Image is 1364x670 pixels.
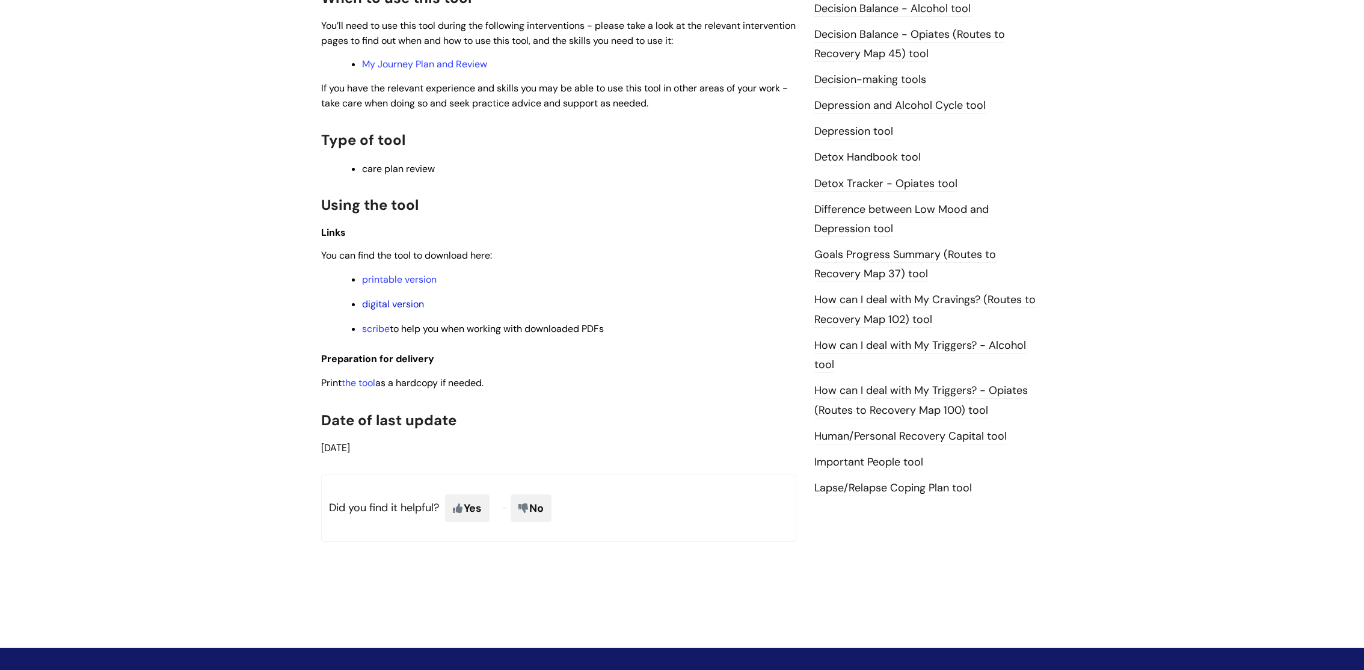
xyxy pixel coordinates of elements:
[362,273,437,286] a: printable version
[321,411,456,429] span: Date of last update
[814,124,893,140] a: Depression tool
[321,82,788,109] span: If you have the relevant experience and skills you may be able to use this tool in other areas of...
[362,298,424,310] a: digital version
[511,494,551,522] span: No
[321,131,405,149] span: Type of tool
[321,352,434,365] span: Preparation for delivery
[342,376,375,389] a: the tool
[814,481,972,496] a: Lapse/Relapse Coping Plan tool
[814,202,989,237] a: Difference between Low Mood and Depression tool
[362,322,604,335] span: to help you when working with downloaded PDFs
[362,162,435,175] span: care plan review
[814,455,923,470] a: Important People tool
[321,441,350,454] span: [DATE]
[814,72,926,88] a: Decision-making tools
[362,58,487,70] a: My Journey Plan and Review
[321,376,484,389] span: Print as a hardcopy if needed.
[362,322,390,335] a: scribe
[814,292,1036,327] a: How can I deal with My Cravings? (Routes to Recovery Map 102) tool
[814,98,986,114] a: Depression and Alcohol Cycle tool
[814,247,996,282] a: Goals Progress Summary (Routes to Recovery Map 37) tool
[814,150,921,165] a: Detox Handbook tool
[321,19,796,47] span: You’ll need to use this tool during the following interventions - please take a look at the relev...
[814,383,1028,418] a: How can I deal with My Triggers? - Opiates (Routes to Recovery Map 100) tool
[321,475,796,542] p: Did you find it helpful?
[445,494,490,522] span: Yes
[321,195,419,214] span: Using the tool
[814,338,1026,373] a: How can I deal with My Triggers? - Alcohol tool
[814,176,957,192] a: Detox Tracker - Opiates tool
[321,226,346,239] span: Links
[814,1,971,17] a: Decision Balance - Alcohol tool
[814,429,1007,444] a: Human/Personal Recovery Capital tool
[321,249,492,262] span: You can find the tool to download here:
[814,27,1005,62] a: Decision Balance - Opiates (Routes to Recovery Map 45) tool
